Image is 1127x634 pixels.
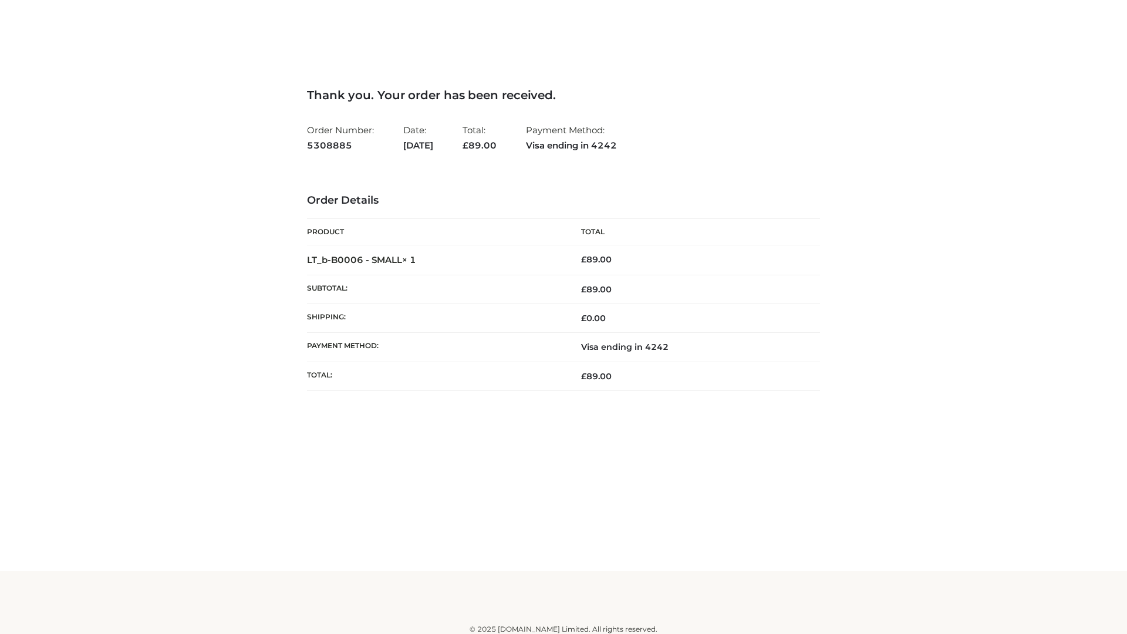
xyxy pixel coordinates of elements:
strong: Visa ending in 4242 [526,138,617,153]
li: Payment Method: [526,120,617,156]
th: Shipping: [307,304,563,333]
h3: Thank you. Your order has been received. [307,88,820,102]
span: £ [581,313,586,323]
span: £ [463,140,468,151]
th: Subtotal: [307,275,563,303]
span: 89.00 [581,371,612,382]
li: Order Number: [307,120,374,156]
span: £ [581,371,586,382]
strong: [DATE] [403,138,433,153]
span: £ [581,254,586,265]
span: £ [581,284,586,295]
strong: × 1 [402,254,416,265]
li: Total: [463,120,497,156]
td: Visa ending in 4242 [563,333,820,362]
h3: Order Details [307,194,820,207]
span: 89.00 [463,140,497,151]
li: Date: [403,120,433,156]
strong: 5308885 [307,138,374,153]
strong: LT_b-B0006 - SMALL [307,254,416,265]
th: Payment method: [307,333,563,362]
span: 89.00 [581,284,612,295]
th: Total: [307,362,563,390]
th: Product [307,219,563,245]
th: Total [563,219,820,245]
bdi: 0.00 [581,313,606,323]
bdi: 89.00 [581,254,612,265]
